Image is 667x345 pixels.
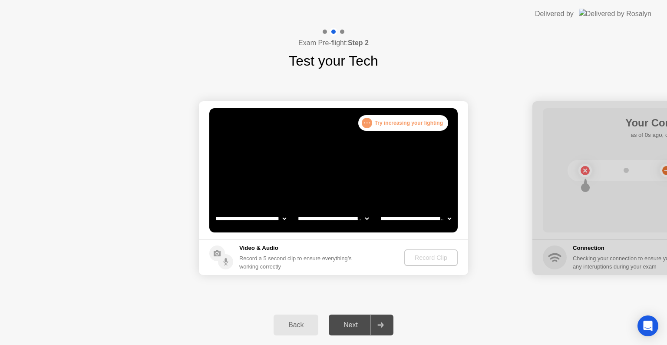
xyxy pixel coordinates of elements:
[379,210,453,227] select: Available microphones
[404,249,458,266] button: Record Clip
[408,254,454,261] div: Record Clip
[239,244,355,252] h5: Video & Audio
[276,321,316,329] div: Back
[329,315,393,335] button: Next
[358,115,448,131] div: Try increasing your lighting
[362,118,372,128] div: . . .
[637,315,658,336] div: Open Intercom Messenger
[239,254,355,271] div: Record a 5 second clip to ensure everything’s working correctly
[214,210,288,227] select: Available cameras
[274,315,318,335] button: Back
[331,321,370,329] div: Next
[535,9,574,19] div: Delivered by
[289,50,378,71] h1: Test your Tech
[296,210,370,227] select: Available speakers
[579,9,651,19] img: Delivered by Rosalyn
[298,38,369,48] h4: Exam Pre-flight:
[348,39,369,46] b: Step 2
